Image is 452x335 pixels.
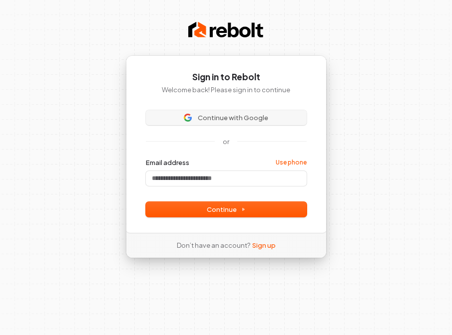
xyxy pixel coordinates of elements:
[207,205,246,214] span: Continue
[177,241,250,250] span: Don’t have an account?
[146,110,307,125] button: Sign in with GoogleContinue with Google
[146,158,189,167] label: Email address
[184,114,192,122] img: Sign in with Google
[146,71,307,83] h1: Sign in to Rebolt
[188,20,263,40] img: Rebolt Logo
[252,241,276,250] a: Sign up
[146,85,307,94] p: Welcome back! Please sign in to continue
[276,159,307,167] a: Use phone
[223,137,229,146] p: or
[198,113,268,122] span: Continue with Google
[146,202,307,217] button: Continue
